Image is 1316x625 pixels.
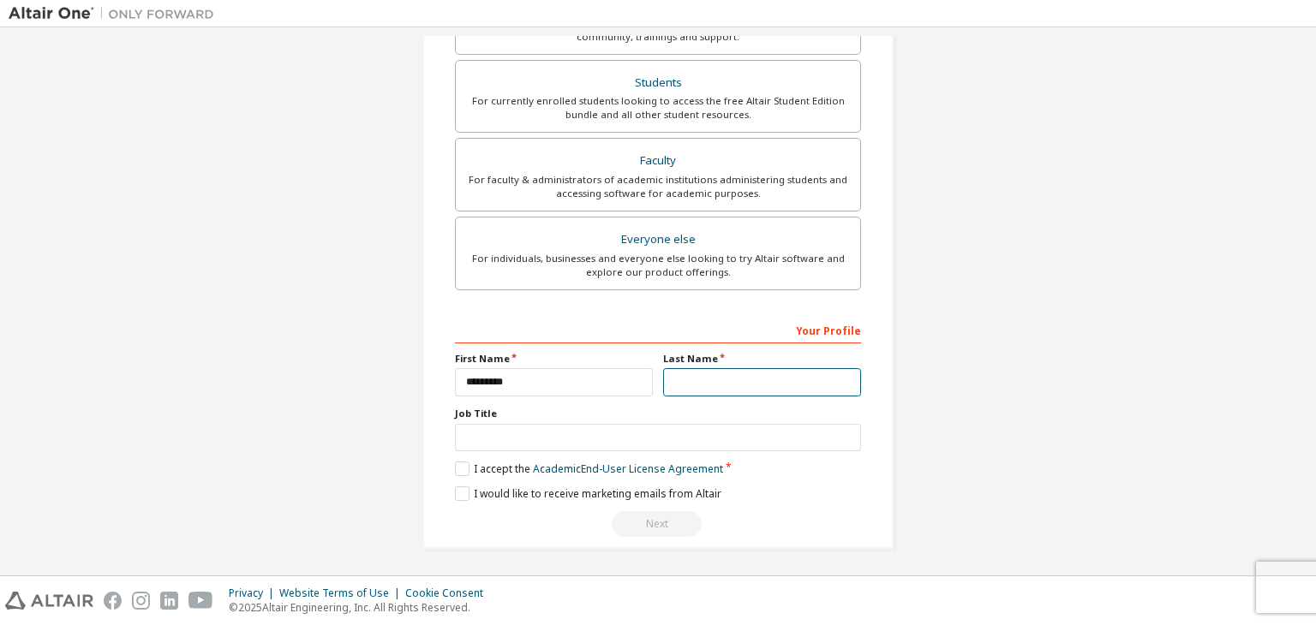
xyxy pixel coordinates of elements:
[466,71,850,95] div: Students
[229,600,493,615] p: © 2025 Altair Engineering, Inc. All Rights Reserved.
[132,592,150,610] img: instagram.svg
[455,352,653,366] label: First Name
[455,511,861,537] div: You need to provide your academic email
[9,5,223,22] img: Altair One
[5,592,93,610] img: altair_logo.svg
[229,586,279,600] div: Privacy
[104,592,122,610] img: facebook.svg
[466,94,850,122] div: For currently enrolled students looking to access the free Altair Student Edition bundle and all ...
[466,228,850,252] div: Everyone else
[455,486,721,501] label: I would like to receive marketing emails from Altair
[405,586,493,600] div: Cookie Consent
[466,173,850,200] div: For faculty & administrators of academic institutions administering students and accessing softwa...
[663,352,861,366] label: Last Name
[455,461,723,476] label: I accept the
[455,407,861,420] label: Job Title
[160,592,178,610] img: linkedin.svg
[466,149,850,173] div: Faculty
[455,316,861,343] div: Your Profile
[188,592,213,610] img: youtube.svg
[466,252,850,279] div: For individuals, businesses and everyone else looking to try Altair software and explore our prod...
[279,586,405,600] div: Website Terms of Use
[533,461,723,476] a: Academic End-User License Agreement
